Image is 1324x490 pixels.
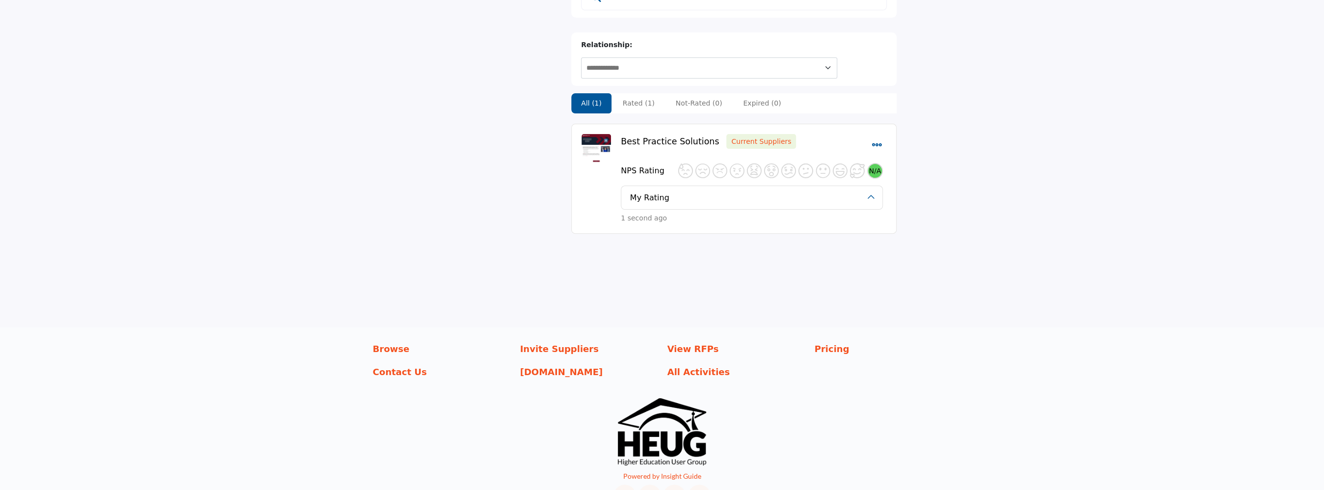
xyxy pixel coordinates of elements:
img: best-practice-solutions logo [582,134,611,163]
div: 6 [781,163,796,178]
a: Best Practice Solutions [621,136,719,146]
h4: NPS Rating [621,166,664,175]
a: Invite Suppliers [520,342,657,355]
span: Your indicated relationship type: Current Suppliers [726,134,796,149]
button: Select Dropdown Menu Options [871,134,883,157]
b: Relationship: [581,41,632,49]
div: 3 [730,163,744,178]
li: Rated (1) [613,93,664,113]
div: 1 [695,163,710,178]
span: N/A [869,167,881,175]
a: View RFPs [667,342,804,355]
img: No Site Logo [618,398,706,465]
div: 5 [764,163,779,178]
li: Expired (0) [733,93,791,113]
div: N/A [867,163,883,179]
a: [DOMAIN_NAME] [520,365,657,379]
div: 7 [798,163,813,178]
a: Pricing [815,342,952,355]
div: 0 [678,163,693,178]
button: My Rating [621,186,867,209]
div: 9 [833,163,847,178]
a: Powered by Insight Guide [623,472,701,480]
div: 4 [747,163,762,178]
a: Contact Us [373,365,510,379]
div: 2 [713,163,727,178]
li: All (1) [571,93,611,113]
div: 10 [850,163,865,178]
a: Browse [373,342,510,355]
div: 8 [816,163,830,178]
li: Not-Rated (0) [666,93,732,113]
span: 1 second ago [621,213,667,223]
a: All Activities [667,365,804,379]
